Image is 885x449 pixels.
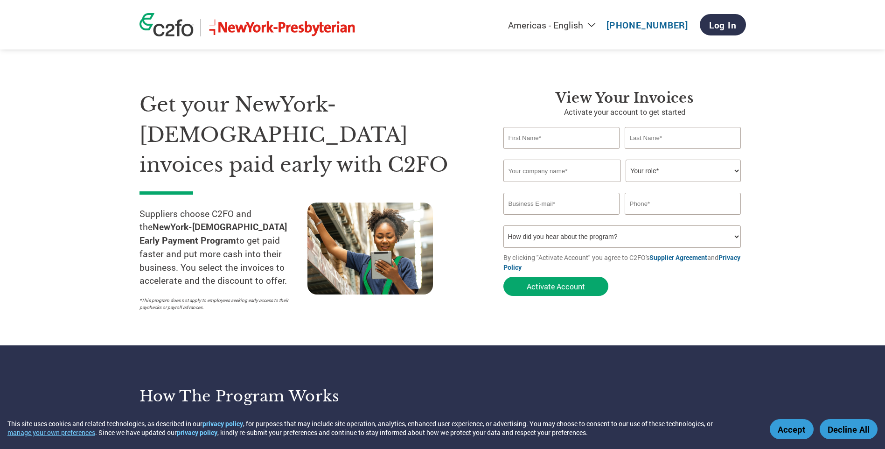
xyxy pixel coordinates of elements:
a: Supplier Agreement [649,253,707,262]
button: manage your own preferences [7,428,95,437]
input: Last Name* [625,127,741,149]
p: By clicking "Activate Account" you agree to C2FO's and [503,253,746,272]
div: Invalid first name or first name is too long [503,150,620,156]
div: Invalid company name or company name is too long [503,183,741,189]
img: c2fo logo [139,13,194,36]
input: Your company name* [503,160,621,182]
p: Activate your account to get started [503,106,746,118]
a: privacy policy [202,419,243,428]
p: Suppliers choose C2FO and the to get paid faster and put more cash into their business. You selec... [139,207,307,288]
a: Privacy Policy [503,253,740,272]
button: Decline All [820,419,878,439]
img: supply chain worker [307,203,433,295]
button: Activate Account [503,277,608,296]
input: Phone* [625,193,741,215]
div: This site uses cookies and related technologies, as described in our , for purposes that may incl... [7,419,756,437]
div: Invalid last name or last name is too long [625,150,741,156]
p: *This program does not apply to employees seeking early access to their paychecks or payroll adva... [139,297,298,311]
button: Accept [770,419,814,439]
h3: How the program works [139,387,431,406]
input: First Name* [503,127,620,149]
a: Log In [700,14,746,35]
h3: View Your Invoices [503,90,746,106]
input: Invalid Email format [503,193,620,215]
h1: Get your NewYork-[DEMOGRAPHIC_DATA] invoices paid early with C2FO [139,90,475,180]
div: Inavlid Email Address [503,216,620,222]
div: Inavlid Phone Number [625,216,741,222]
a: [PHONE_NUMBER] [606,19,688,31]
strong: NewYork-[DEMOGRAPHIC_DATA] Early Payment Program [139,221,287,246]
a: privacy policy [177,428,217,437]
img: NewYork-Presbyterian [208,19,356,36]
select: Title/Role [626,160,741,182]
